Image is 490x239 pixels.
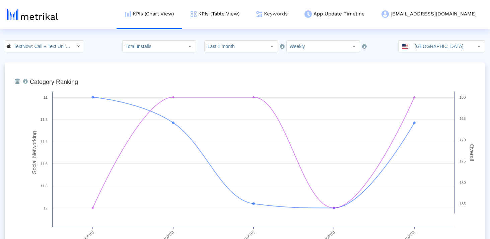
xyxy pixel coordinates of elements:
tspan: Category Ranking [30,79,78,85]
text: 11 [44,95,48,99]
text: 11.4 [41,140,48,144]
img: kpi-chart-menu-icon.png [125,11,131,17]
div: Select [266,41,278,52]
img: kpi-table-menu-icon.png [191,11,197,17]
img: my-account-menu-icon.png [381,10,389,18]
div: Select [473,41,485,52]
div: Select [184,41,196,52]
text: 170 [460,138,466,142]
div: Select [348,41,360,52]
tspan: Social Networking [31,131,37,174]
text: 11.2 [41,117,48,122]
text: 165 [460,116,466,121]
text: 11.6 [41,162,48,166]
tspan: Overall [469,144,475,161]
text: 160 [460,95,466,99]
text: 185 [460,202,466,206]
div: Select [72,41,84,52]
text: 11.8 [41,184,48,188]
img: metrical-logo-light.png [7,9,58,20]
text: 12 [44,206,48,210]
text: 175 [460,159,466,163]
img: app-update-menu-icon.png [304,10,312,18]
img: keywords.png [256,11,262,17]
text: 180 [460,181,466,185]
